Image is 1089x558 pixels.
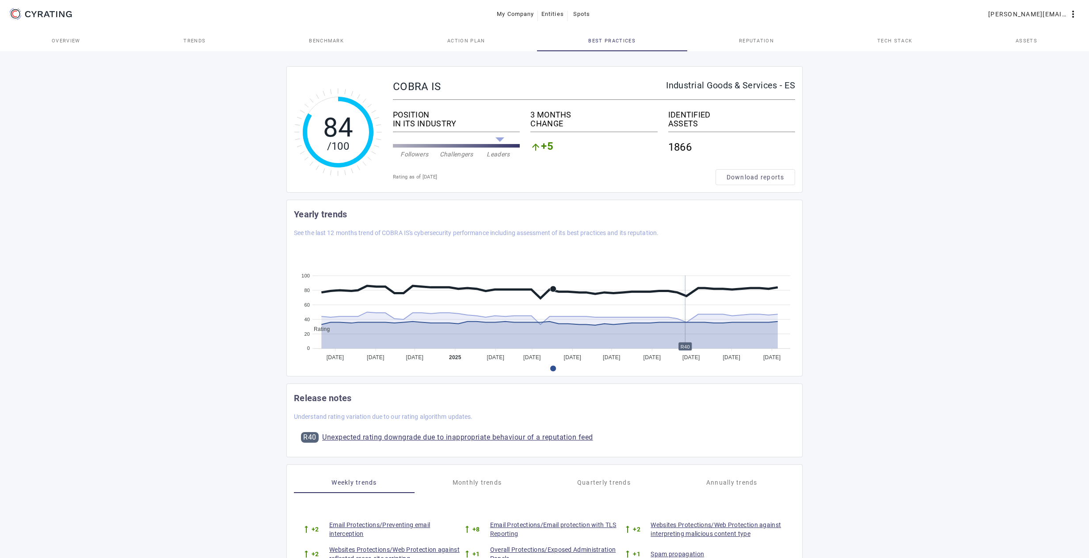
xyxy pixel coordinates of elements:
[327,140,349,152] tspan: /100
[490,520,623,538] a: Email Protections/Email protection with TLS Reporting
[322,432,593,443] a: Unexpected rating downgrade due to inappropriate behaviour of a reputation feed
[985,6,1082,22] button: [PERSON_NAME][EMAIL_ADDRESS][PERSON_NAME][DOMAIN_NAME]
[183,38,206,43] span: Trends
[666,81,795,90] div: Industrial Goods & Services - ES
[462,524,472,535] mat-icon: arrow_right_alt
[393,119,520,128] div: IN ITS INDUSTRY
[622,524,651,535] span: 2
[301,524,329,535] span: 2
[301,432,319,443] div: R40
[530,142,541,152] mat-icon: arrow_upward
[304,288,310,293] tspan: 80
[493,6,538,22] button: My Company
[1068,9,1078,19] mat-icon: more_vert
[294,412,472,421] mat-card-subtitle: Understand rating variation due to our rating algorithm updates.
[307,326,330,332] span: Rating
[530,119,657,128] div: CHANGE
[877,38,912,43] span: Tech Stack
[286,383,803,457] cr-card: Release notes
[988,7,1068,21] span: [PERSON_NAME][EMAIL_ADDRESS][PERSON_NAME][DOMAIN_NAME]
[716,169,795,185] button: Download reports
[447,38,485,43] span: Action Plan
[706,479,758,486] span: Annually trends
[727,173,784,182] span: Download reports
[1016,38,1037,43] span: Assets
[573,7,590,21] span: Spots
[331,479,377,486] span: Weekly trends
[294,228,659,238] mat-card-subtitle: See the last 12 months trend of COBRA IS's cybersecurity performance including assessment of its ...
[52,38,80,43] span: Overview
[286,200,803,376] cr-card: Yearly trends
[633,525,636,534] span: +
[25,11,72,17] g: CYRATING
[393,173,716,182] div: Rating as of [DATE]
[304,331,310,337] tspan: 20
[668,110,795,119] div: IDENTIFIED
[567,6,596,22] button: Spots
[588,38,635,43] span: Best practices
[541,142,553,152] span: +5
[739,38,774,43] span: Reputation
[462,524,490,535] span: 8
[309,38,344,43] span: Benchmark
[435,150,477,159] div: Challengers
[312,525,315,534] span: +
[294,391,351,405] mat-card-title: Release notes
[323,112,354,143] tspan: 84
[393,110,520,119] div: POSITION
[622,524,633,535] mat-icon: arrow_right_alt
[304,317,310,322] tspan: 40
[530,110,657,119] div: 3 MONTHS
[9,531,68,554] iframe: Abre un widget desde donde se puede obtener más información
[541,7,564,21] span: Entities
[393,150,435,159] div: Followers
[393,81,666,92] div: COBRA IS
[294,207,347,221] mat-card-title: Yearly trends
[668,119,795,128] div: ASSETS
[301,524,312,535] mat-icon: arrow_right_alt
[472,525,476,534] span: +
[453,479,502,486] span: Monthly trends
[577,479,631,486] span: Quarterly trends
[329,520,462,538] a: Email Protections/Preventing email interception
[651,520,783,538] a: Websites Protections/Web Protection against interpreting malicious content type
[477,150,519,159] div: Leaders
[301,273,310,278] tspan: 100
[538,6,567,22] button: Entities
[497,7,534,21] span: My Company
[668,136,795,159] div: 1866
[304,302,310,307] tspan: 60
[307,345,310,351] tspan: 0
